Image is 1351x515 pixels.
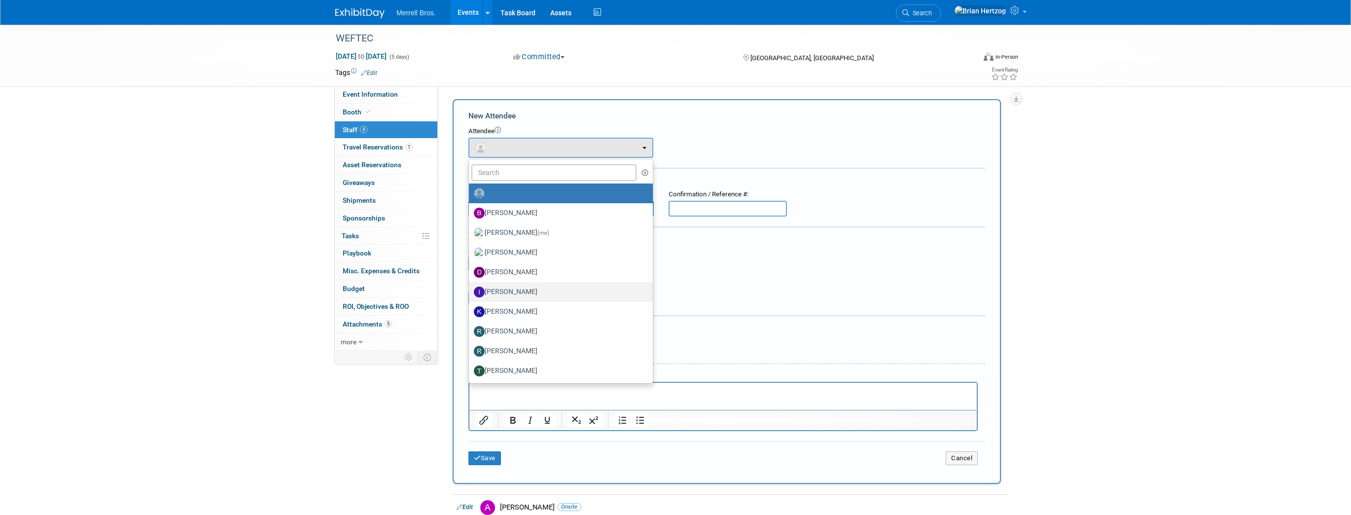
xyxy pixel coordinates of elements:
[469,383,977,410] iframe: Rich Text Area
[343,90,398,98] span: Event Information
[585,413,602,427] button: Superscript
[474,346,485,357] img: R.jpg
[474,267,485,278] img: D.jpg
[335,333,437,351] a: more
[343,249,371,257] span: Playbook
[510,52,569,62] button: Committed
[389,54,409,60] span: (5 days)
[474,287,485,297] img: I.jpg
[468,451,501,465] button: Save
[537,229,549,236] span: (me)
[343,143,413,151] span: Travel Reservations
[400,351,418,364] td: Personalize Event Tab Strip
[335,121,437,139] a: Staff4
[335,192,437,209] a: Shipments
[504,413,521,427] button: Bold
[335,227,437,245] a: Tasks
[946,451,978,465] button: Cancel
[335,245,437,262] a: Playbook
[343,196,376,204] span: Shipments
[896,4,941,22] a: Search
[457,504,473,511] a: Edit
[418,351,438,364] td: Toggle Event Tabs
[474,343,643,359] label: [PERSON_NAME]
[474,366,485,376] img: T.jpg
[361,70,377,76] a: Edit
[343,302,409,310] span: ROI, Objectives & ROO
[954,5,1006,16] img: Brian Hertzog
[475,413,492,427] button: Insert/edit link
[335,174,437,191] a: Giveaways
[343,161,401,169] span: Asset Reservations
[343,320,392,328] span: Attachments
[984,53,994,61] img: Format-Inperson.png
[995,53,1018,61] div: In-Person
[909,9,932,17] span: Search
[474,188,485,199] img: Unassigned-User-Icon.png
[468,371,978,380] div: Notes
[474,208,485,219] img: B.jpg
[335,262,437,280] a: Misc. Expenses & Credits
[474,306,485,317] img: K.jpg
[632,413,648,427] button: Bullet list
[468,175,985,185] div: Registration / Ticket Info (optional)
[335,280,437,297] a: Budget
[343,214,385,222] span: Sponsorships
[539,413,556,427] button: Underline
[669,190,787,199] div: Confirmation / Reference #:
[991,68,1018,73] div: Event Rating
[750,54,874,62] span: [GEOGRAPHIC_DATA], [GEOGRAPHIC_DATA]
[342,232,359,240] span: Tasks
[341,338,356,346] span: more
[335,104,437,121] a: Booth
[343,108,373,116] span: Booth
[385,320,392,328] span: 5
[474,363,643,379] label: [PERSON_NAME]
[474,264,643,280] label: [PERSON_NAME]
[468,235,985,244] div: Cost:
[474,245,643,260] label: [PERSON_NAME]
[343,285,365,293] span: Budget
[335,68,377,77] td: Tags
[480,500,495,515] img: A.jpg
[468,323,985,332] div: Misc. Attachments & Notes
[335,156,437,174] a: Asset Reservations
[474,284,643,300] label: [PERSON_NAME]
[396,9,435,17] span: Merrell Bros.
[366,109,371,114] i: Booth reservation complete
[343,126,367,134] span: Staff
[335,316,437,333] a: Attachments5
[335,139,437,156] a: Travel Reservations1
[474,326,485,337] img: R.jpg
[468,110,985,121] div: New Attendee
[405,144,413,151] span: 1
[522,413,538,427] button: Italic
[343,267,420,275] span: Misc. Expenses & Credits
[474,304,643,320] label: [PERSON_NAME]
[568,413,585,427] button: Subscript
[917,51,1018,66] div: Event Format
[332,30,960,47] div: WEFTEC
[468,127,985,136] div: Attendee
[557,503,581,511] span: Onsite
[335,210,437,227] a: Sponsorships
[335,298,437,315] a: ROI, Objectives & ROO
[356,52,366,60] span: to
[500,503,1004,512] div: [PERSON_NAME]
[360,126,367,133] span: 4
[335,8,385,18] img: ExhibitDay
[474,205,643,221] label: [PERSON_NAME]
[474,225,643,241] label: [PERSON_NAME]
[614,413,631,427] button: Numbered list
[474,324,643,339] label: [PERSON_NAME]
[335,86,437,103] a: Event Information
[335,52,387,61] span: [DATE] [DATE]
[471,164,637,181] input: Search
[343,179,375,186] span: Giveaways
